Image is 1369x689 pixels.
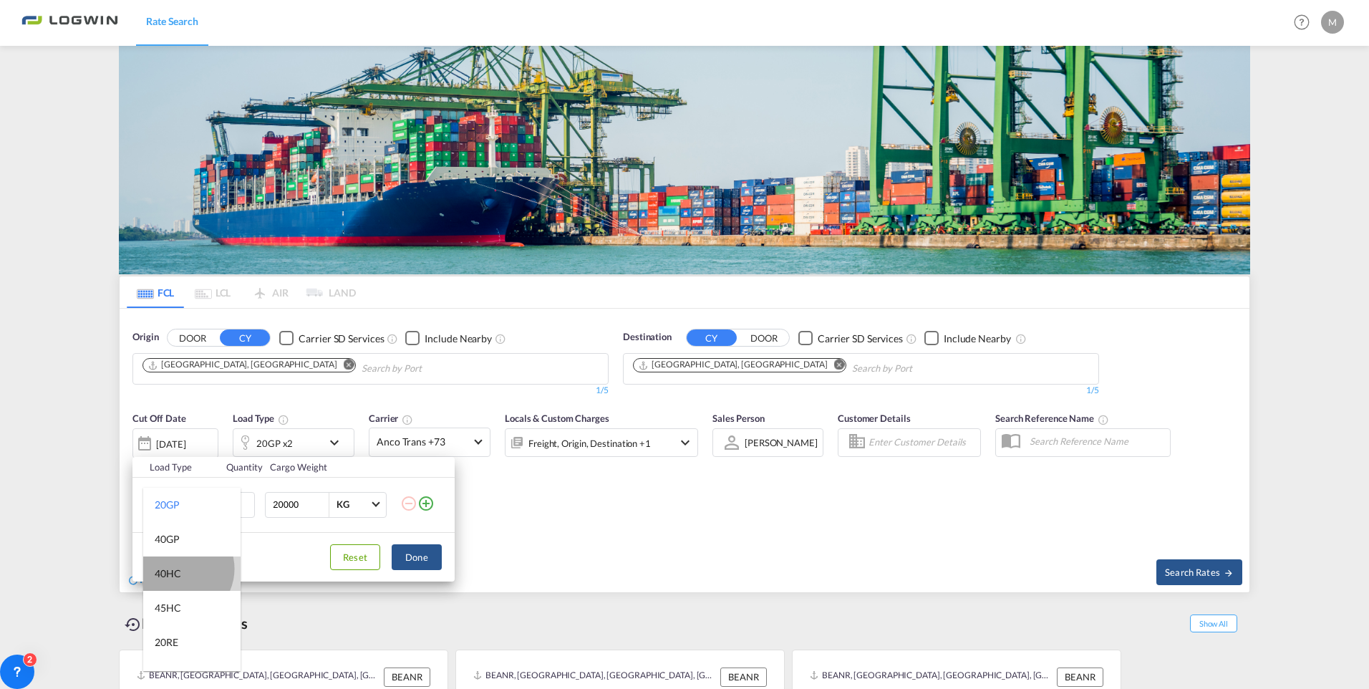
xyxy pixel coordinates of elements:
div: 40HC [155,567,181,581]
div: 20GP [155,498,180,512]
div: 45HC [155,601,181,615]
div: 40RE [155,670,178,684]
div: 40GP [155,532,180,546]
div: 20RE [155,635,178,650]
